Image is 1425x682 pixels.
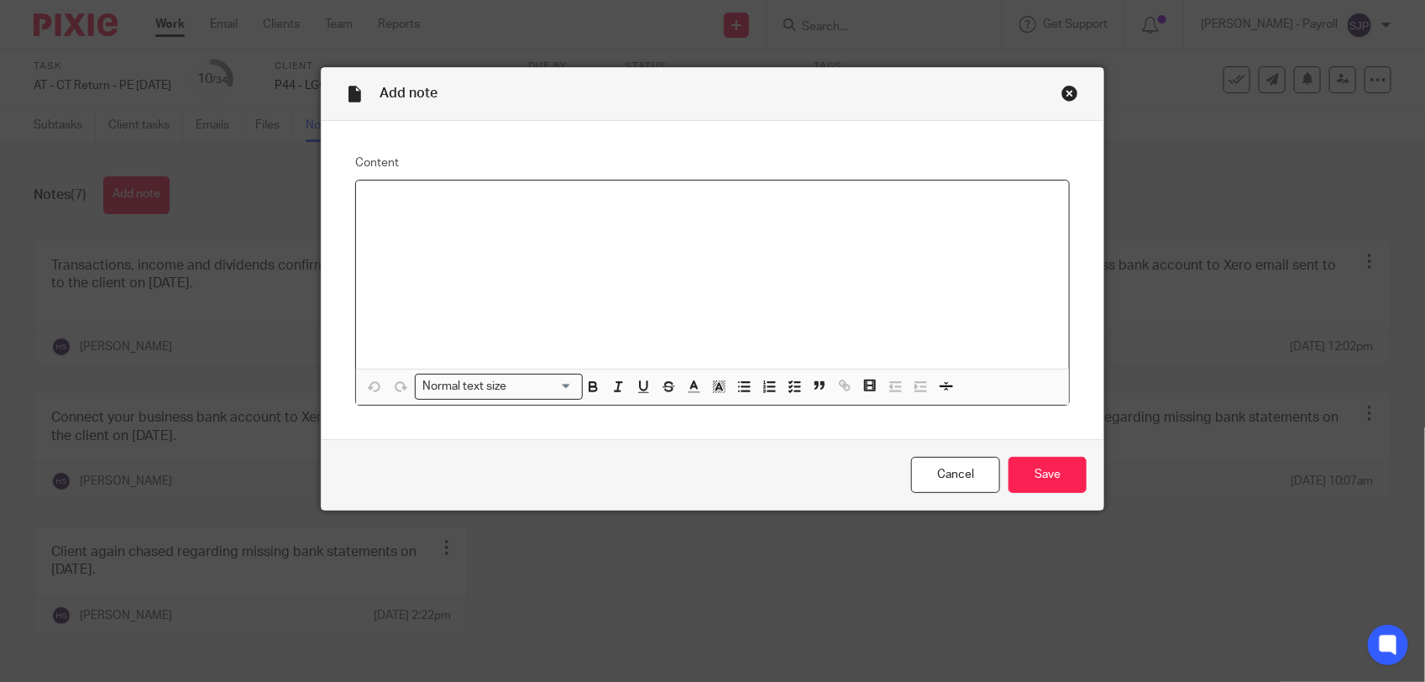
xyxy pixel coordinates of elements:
label: Content [355,155,1070,171]
span: Add note [380,87,437,100]
div: Search for option [415,374,583,400]
input: Search for option [512,378,573,396]
span: Normal text size [419,378,511,396]
input: Save [1009,457,1087,493]
div: Close this dialog window [1061,85,1078,102]
a: Cancel [911,457,1000,493]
